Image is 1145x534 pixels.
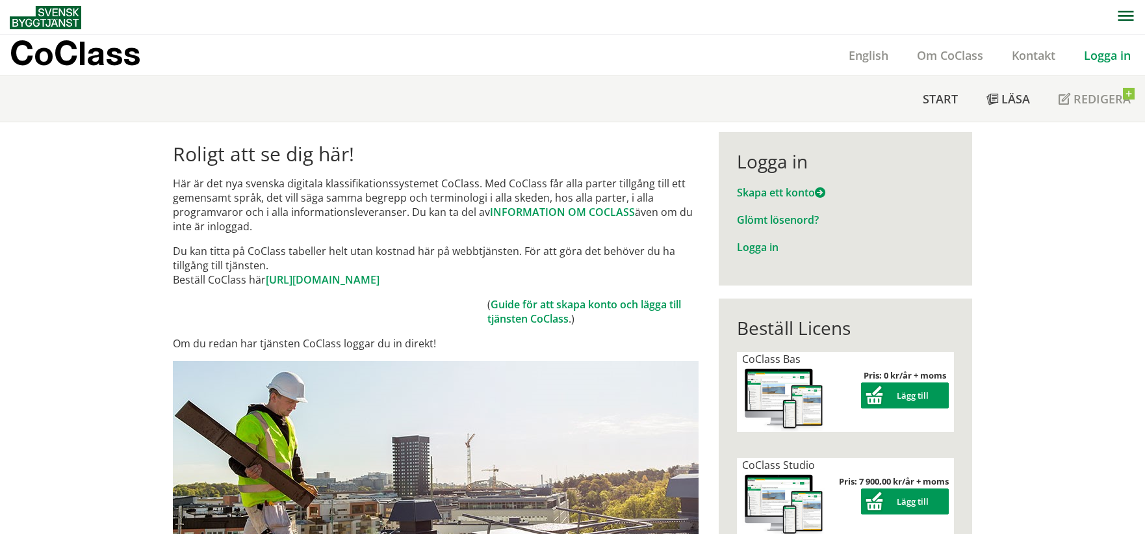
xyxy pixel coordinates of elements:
a: Glömt lösenord? [737,213,819,227]
div: Logga in [737,150,953,172]
img: coclass-license.jpg [742,366,825,432]
span: CoClass Bas [742,352,801,366]
a: Kontakt [997,47,1070,63]
span: Start [923,91,958,107]
p: Om du redan har tjänsten CoClass loggar du in direkt! [173,336,699,351]
p: Du kan titta på CoClass tabeller helt utan kostnad här på webbtjänsten. För att göra det behöver ... [173,244,699,287]
a: Lägg till [861,496,949,507]
span: CoClass Studio [742,458,815,472]
a: Läsa [972,76,1044,122]
td: ( .) [487,297,699,326]
a: Skapa ett konto [737,185,825,200]
span: Läsa [1001,91,1030,107]
div: Beställ Licens [737,317,953,339]
a: INFORMATION OM COCLASS [490,205,635,219]
strong: Pris: 0 kr/år + moms [864,369,946,381]
a: Lägg till [861,390,949,401]
a: Logga in [1070,47,1145,63]
a: CoClass [10,35,168,75]
img: Svensk Byggtjänst [10,6,81,29]
a: [URL][DOMAIN_NAME] [266,273,380,287]
h1: Roligt att se dig här! [173,142,699,166]
a: Logga in [737,240,778,254]
button: Lägg till [861,382,949,408]
p: CoClass [10,46,140,60]
a: Guide för att skapa konto och lägga till tjänsten CoClass [487,297,681,326]
p: Här är det nya svenska digitala klassifikationssystemet CoClass. Med CoClass får alla parter till... [173,176,699,234]
a: Om CoClass [903,47,997,63]
strong: Pris: 7 900,00 kr/år + moms [839,475,949,487]
a: English [834,47,903,63]
a: Start [908,76,972,122]
button: Lägg till [861,488,949,514]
